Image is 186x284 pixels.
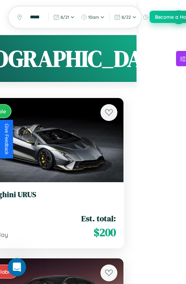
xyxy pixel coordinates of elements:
[140,13,169,22] button: 10am
[61,15,69,20] span: 8 / 21
[8,258,26,276] iframe: Intercom live chat
[94,225,116,240] span: $ 200
[4,124,9,155] div: Give Feedback
[81,213,116,224] span: Est. total:
[122,15,131,20] span: 8 / 22
[112,13,139,22] button: 8/22
[51,13,77,22] button: 8/21
[88,15,99,20] span: 10am
[79,13,107,22] button: 10am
